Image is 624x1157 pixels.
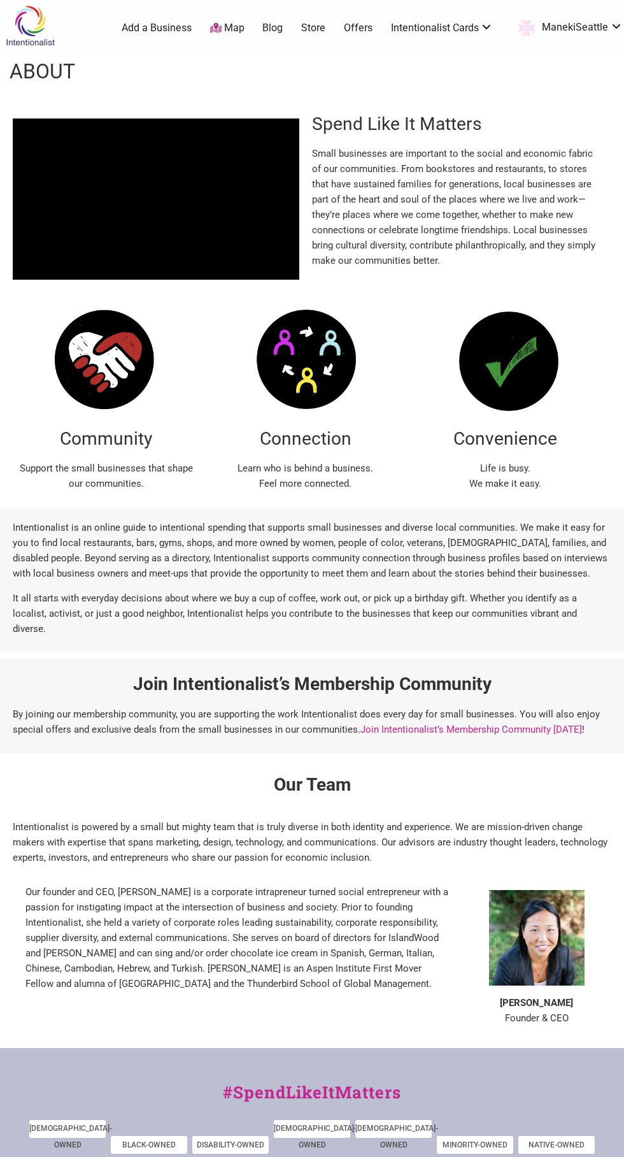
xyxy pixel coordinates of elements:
a: [DEMOGRAPHIC_DATA]-Owned [355,1124,438,1149]
p: Intentionalist is an online guide to intentional spending that supports small businesses and dive... [13,520,611,581]
a: ManekiSeattle [511,17,623,40]
p: Founder & CEO [474,995,599,1026]
p: By joining our membership community, you are supporting the work Intentionalist does every day fo... [13,707,611,737]
a: Add a Business [122,21,192,35]
p: Support the small businesses that shape our communities. [13,461,199,491]
img: about-image-1.png [448,302,562,417]
a: Blog [262,21,283,35]
p: Intentionalist is powered by a small but mighty team that is truly diverse in both identity and e... [13,819,611,865]
p: Learn who is behind a business. Feel more connected. [212,461,399,491]
a: Native-Owned [528,1140,585,1149]
strong: Join Intentionalist’s Membership Community [133,673,492,694]
a: Offers [344,21,372,35]
h2: Spend Like It Matters [312,111,599,136]
h1: About [10,57,75,86]
h2: Our Team [13,772,611,810]
p: Life is busy. We make it easy. [412,461,599,491]
a: Map [210,21,245,36]
h2: Community [13,426,199,451]
h2: Connection [212,426,399,451]
a: Store [301,21,325,35]
h2: Convenience [412,426,599,451]
a: [DEMOGRAPHIC_DATA]-Owned [274,1124,357,1149]
a: Join Intentionalist’s Membership Community [DATE] [360,724,582,735]
p: Small businesses are important to the social and economic fabric of our communities. From booksto... [312,146,599,268]
img: about-image-2.png [248,302,363,417]
img: about-image-3.png [49,302,164,417]
a: [DEMOGRAPHIC_DATA]-Owned [29,1124,112,1149]
a: Minority-Owned [443,1140,507,1149]
a: Intentionalist Cards [391,21,493,35]
p: It all starts with everyday decisions about where we buy a cup of coffee, work out, or pick up a ... [13,591,611,636]
p: Our founder and CEO, [PERSON_NAME] is a corporate intrapreneur turned social entrepreneur with a ... [25,884,449,991]
img: fullsizeoutput_85a1-300x300.jpeg [489,890,585,986]
a: Disability-Owned [197,1140,264,1149]
b: [PERSON_NAME] [500,997,573,1009]
a: Black-Owned [122,1140,176,1149]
